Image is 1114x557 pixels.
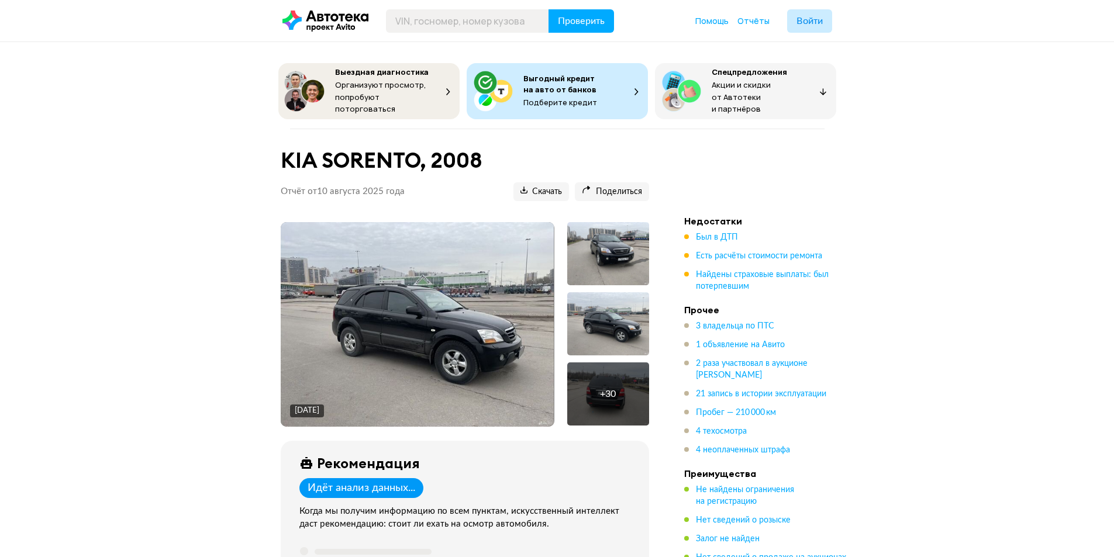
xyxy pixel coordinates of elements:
span: Скачать [520,186,562,198]
span: Организуют просмотр, попробуют поторговаться [335,79,426,114]
button: СпецпредложенияАкции и скидки от Автотеки и партнёров [655,63,836,119]
span: 4 техосмотра [696,427,747,435]
span: Нет сведений о розыске [696,516,791,524]
img: Main car [281,222,554,427]
button: Скачать [513,182,569,201]
span: Пробег — 210 000 км [696,409,776,417]
span: Залог не найден [696,535,760,543]
span: Есть расчёты стоимости ремонта [696,252,822,260]
span: Войти [796,16,823,26]
span: 3 владельца по ПТС [696,322,774,330]
input: VIN, госномер, номер кузова [386,9,549,33]
span: Выездная диагностика [335,67,429,77]
button: Войти [787,9,832,33]
span: Акции и скидки от Автотеки и партнёров [712,79,771,114]
div: [DATE] [295,406,319,416]
h4: Недостатки [684,215,848,227]
div: Когда мы получим информацию по всем пунктам, искусственный интеллект даст рекомендацию: стоит ли ... [299,505,635,531]
span: Не найдены ограничения на регистрацию [696,486,794,506]
a: Отчёты [737,15,770,27]
span: Подберите кредит [523,97,597,108]
span: 1 объявление на Авито [696,341,785,349]
button: Выездная диагностикаОрганизуют просмотр, попробуют поторговаться [278,63,460,119]
span: Спецпредложения [712,67,787,77]
span: 2 раза участвовал в аукционе [PERSON_NAME] [696,359,808,379]
div: Идёт анализ данных... [308,482,415,494]
p: Отчёт от 10 августа 2025 года [281,186,405,198]
span: Выгодный кредит на авто от банков [523,73,596,95]
h1: KIA SORENTO, 2008 [281,148,649,173]
span: Поделиться [582,186,642,198]
span: Помощь [695,15,729,26]
button: Выгодный кредит на авто от банковПодберите кредит [467,63,648,119]
span: Отчёты [737,15,770,26]
a: Помощь [695,15,729,27]
span: 21 запись в истории эксплуатации [696,390,826,398]
div: + 30 [600,388,616,400]
span: Найдены страховые выплаты: был потерпевшим [696,271,829,290]
span: Проверить [558,16,605,26]
button: Поделиться [575,182,649,201]
span: Был в ДТП [696,233,738,241]
h4: Прочее [684,304,848,316]
button: Проверить [549,9,614,33]
h4: Преимущества [684,468,848,479]
span: 4 неоплаченных штрафа [696,446,790,454]
div: Рекомендация [317,455,420,471]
